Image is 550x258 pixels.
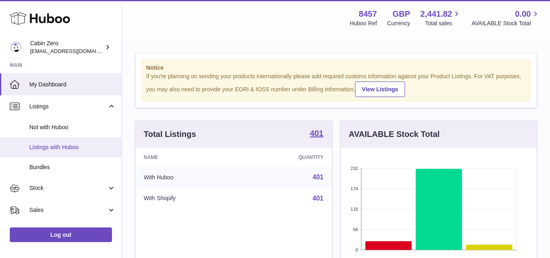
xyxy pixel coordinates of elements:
td: With Huboo [136,167,241,188]
span: Not with Huboo [29,123,116,131]
strong: 8457 [359,9,377,20]
th: Quantity [241,148,332,167]
text: 232 [351,166,358,171]
a: View Listings [355,82,405,97]
div: Currency [387,20,410,27]
a: 401 [310,129,323,139]
text: 174 [351,186,358,191]
span: Total sales [425,20,461,27]
span: Sales [29,206,107,214]
div: Cabin Zero [30,40,103,55]
a: 2,441.82 Total sales [421,9,462,27]
div: If you're planning on sending your products internationally please add required customs informati... [146,73,526,97]
span: Bundles [29,163,116,171]
strong: Notice [146,64,526,72]
a: 401 [313,195,324,202]
span: AVAILABLE Stock Total [471,20,540,27]
a: 401 [313,174,324,181]
h3: AVAILABLE Stock Total [349,129,440,140]
text: 0 [355,247,358,252]
img: internalAdmin-8457@internal.huboo.com [10,41,22,53]
text: 58 [353,227,358,232]
span: 0.00 [515,9,531,20]
a: Log out [10,227,112,242]
span: Listings [29,103,107,110]
td: With Shopify [136,188,241,209]
text: 116 [351,207,358,212]
div: Huboo Ref [350,20,377,27]
span: Listings with Huboo [29,143,116,151]
span: 2,441.82 [421,9,452,20]
span: My Dashboard [29,81,116,88]
th: Name [136,148,241,167]
h3: Total Listings [144,129,196,140]
span: [EMAIL_ADDRESS][DOMAIN_NAME] [30,48,120,54]
span: Stock [29,184,107,192]
strong: 401 [310,129,323,137]
strong: GBP [392,9,410,20]
a: 0.00 AVAILABLE Stock Total [471,9,540,27]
